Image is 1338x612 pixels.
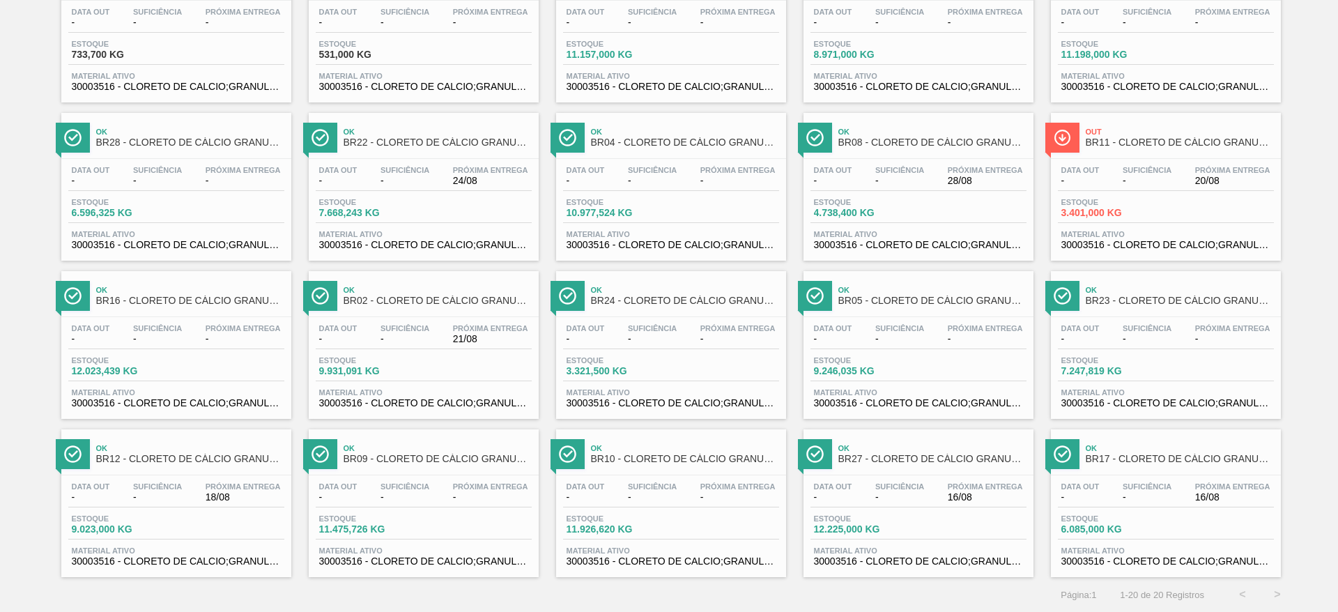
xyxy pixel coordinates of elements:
span: 16/08 [948,492,1023,503]
span: BR16 - CLORETO DE CÁLCIO GRANULADO [96,296,284,306]
span: Suficiência [1123,166,1171,174]
span: Estoque [1061,514,1159,523]
span: Próxima Entrega [700,482,776,491]
span: BR23 - CLORETO DE CÁLCIO GRANULADO [1086,296,1274,306]
span: 30003516 - CLORETO DE CALCIO;GRANULADO;75% [1061,398,1270,408]
span: 6.596,325 KG [72,208,169,218]
img: Ícone [806,445,824,463]
span: 28/08 [948,176,1023,186]
span: - [814,492,852,503]
span: - [72,17,110,28]
span: Ok [96,128,284,136]
span: Material ativo [72,388,281,397]
span: Suficiência [133,324,182,332]
a: ÍconeOkBR23 - CLORETO DE CÁLCIO GRANULADOData out-Suficiência-Próxima Entrega-Estoque7.247,819 KG... [1040,261,1288,419]
img: Ícone [312,287,329,305]
a: ÍconeOkBR16 - CLORETO DE CÁLCIO GRANULADOData out-Suficiência-Próxima Entrega-Estoque12.023,439 K... [51,261,298,419]
span: Data out [319,482,357,491]
span: Estoque [1061,356,1159,365]
span: Ok [838,444,1026,452]
span: Próxima Entrega [453,324,528,332]
span: 30003516 - CLORETO DE CALCIO;GRANULADO;75% [814,398,1023,408]
span: Próxima Entrega [453,166,528,174]
span: 30003516 - CLORETO DE CALCIO;GRANULADO;75% [567,240,776,250]
a: ÍconeOkBR09 - CLORETO DE CÁLCIO GRANULADOData out-Suficiência-Próxima Entrega-Estoque11.475,726 K... [298,419,546,577]
span: Suficiência [380,8,429,16]
span: BR28 - CLORETO DE CÁLCIO GRANULADO [96,137,284,148]
span: Próxima Entrega [1195,166,1270,174]
span: Estoque [814,356,912,365]
span: Suficiência [628,482,677,491]
span: - [628,492,677,503]
span: - [453,492,528,503]
span: Estoque [72,356,169,365]
span: Ok [344,286,532,294]
img: Ícone [1054,129,1071,146]
span: Material ativo [1061,230,1270,238]
span: Data out [1061,482,1100,491]
span: - [206,176,281,186]
span: Estoque [814,514,912,523]
span: 30003516 - CLORETO DE CALCIO;GRANULADO;75% [814,82,1023,92]
span: Próxima Entrega [1195,324,1270,332]
span: Próxima Entrega [948,166,1023,174]
span: Data out [567,166,605,174]
span: Próxima Entrega [206,8,281,16]
span: BR12 - CLORETO DE CÁLCIO GRANULADO [96,454,284,464]
span: Estoque [319,356,417,365]
span: 30003516 - CLORETO DE CALCIO;GRANULADO;75% [1061,556,1270,567]
span: Próxima Entrega [700,8,776,16]
span: BR10 - CLORETO DE CÁLCIO GRANULADO [591,454,779,464]
span: Suficiência [133,166,182,174]
span: Próxima Entrega [206,482,281,491]
span: 30003516 - CLORETO DE CALCIO;GRANULADO;75% [814,556,1023,567]
span: BR17 - CLORETO DE CÁLCIO GRANULADO [1086,454,1274,464]
span: Material ativo [319,230,528,238]
span: Data out [814,8,852,16]
span: - [319,176,357,186]
span: - [1061,334,1100,344]
span: - [380,492,429,503]
span: 30003516 - CLORETO DE CALCIO;GRANULADO;75% [72,240,281,250]
span: Estoque [567,356,664,365]
span: Suficiência [380,482,429,491]
span: Suficiência [628,324,677,332]
span: - [1195,17,1270,28]
span: - [133,176,182,186]
span: - [567,176,605,186]
span: Estoque [567,198,664,206]
span: BR08 - CLORETO DE CÁLCIO GRANULADO [838,137,1026,148]
span: Data out [72,166,110,174]
span: BR04 - CLORETO DE CÁLCIO GRANULADO [591,137,779,148]
span: Estoque [1061,40,1159,48]
span: 11.475,726 KG [319,524,417,535]
span: 531,000 KG [319,49,417,60]
span: Estoque [319,514,417,523]
button: < [1225,577,1260,612]
span: Data out [1061,8,1100,16]
span: 11.926,620 KG [567,524,664,535]
span: Suficiência [875,482,924,491]
span: Data out [319,8,357,16]
span: - [206,17,281,28]
span: 1 - 20 de 20 Registros [1118,590,1204,600]
span: - [814,176,852,186]
button: > [1260,577,1295,612]
span: - [814,17,852,28]
img: Ícone [1054,445,1071,463]
span: Estoque [567,40,664,48]
span: 8.971,000 KG [814,49,912,60]
span: - [700,334,776,344]
a: ÍconeOkBR22 - CLORETO DE CÁLCIO GRANULADOData out-Suficiência-Próxima Entrega24/08Estoque7.668,24... [298,102,546,261]
span: - [1123,176,1171,186]
span: Material ativo [319,546,528,555]
span: Material ativo [567,546,776,555]
span: Data out [319,166,357,174]
span: - [628,334,677,344]
span: BR27 - CLORETO DE CÁLCIO GRANULADO [838,454,1026,464]
span: - [453,17,528,28]
span: - [700,17,776,28]
span: - [72,334,110,344]
a: ÍconeOkBR12 - CLORETO DE CÁLCIO GRANULADOData out-Suficiência-Próxima Entrega18/08Estoque9.023,00... [51,419,298,577]
img: Ícone [806,287,824,305]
